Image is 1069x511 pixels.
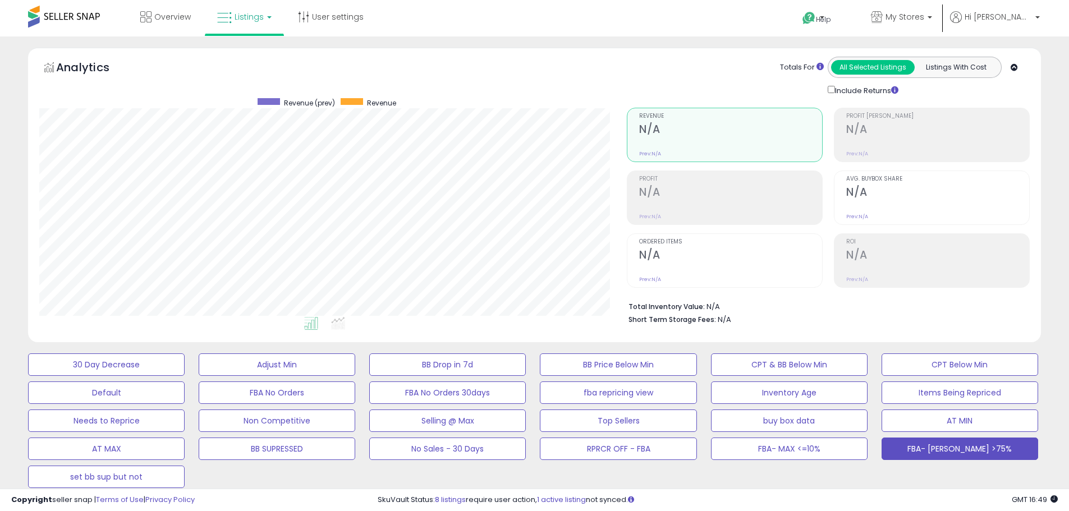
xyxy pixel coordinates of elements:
[846,123,1029,138] h2: N/A
[199,438,355,460] button: BB SUPRESSED
[369,438,526,460] button: No Sales - 30 Days
[435,494,466,505] a: 8 listings
[882,381,1038,404] button: Items Being Repriced
[886,11,924,22] span: My Stores
[846,239,1029,245] span: ROI
[639,248,822,264] h2: N/A
[639,150,661,157] small: Prev: N/A
[639,213,661,220] small: Prev: N/A
[950,11,1040,36] a: Hi [PERSON_NAME]
[199,353,355,376] button: Adjust Min
[56,59,131,78] h5: Analytics
[537,494,586,505] a: 1 active listing
[1012,494,1058,505] span: 2025-08-15 16:49 GMT
[711,353,868,376] button: CPT & BB Below Min
[711,438,868,460] button: FBA- MAX <=10%
[639,123,822,138] h2: N/A
[711,381,868,404] button: Inventory Age
[846,176,1029,182] span: Avg. Buybox Share
[154,11,191,22] span: Overview
[369,409,526,432] button: Selling @ Max
[96,494,144,505] a: Terms of Use
[639,186,822,201] h2: N/A
[540,438,696,460] button: RPRCR OFF - FBA
[831,60,915,75] button: All Selected Listings
[639,239,822,245] span: Ordered Items
[28,353,185,376] button: 30 Day Decrease
[882,353,1038,376] button: CPT Below Min
[639,113,822,119] span: Revenue
[540,381,696,404] button: fba repricing view
[145,494,195,505] a: Privacy Policy
[11,494,52,505] strong: Copyright
[718,314,731,325] span: N/A
[780,62,824,73] div: Totals For
[378,495,1058,505] div: SkuVault Status: require user action, not synced.
[199,409,355,432] button: Non Competitive
[802,11,816,25] i: Get Help
[846,248,1029,264] h2: N/A
[284,98,335,108] span: Revenue (prev)
[11,495,195,505] div: seller snap | |
[846,150,868,157] small: Prev: N/A
[540,353,696,376] button: BB Price Below Min
[28,438,185,460] button: AT MAX
[793,3,853,36] a: Help
[846,186,1029,201] h2: N/A
[28,381,185,404] button: Default
[816,15,831,24] span: Help
[628,302,705,311] b: Total Inventory Value:
[639,276,661,283] small: Prev: N/A
[639,176,822,182] span: Profit
[235,11,264,22] span: Listings
[367,98,396,108] span: Revenue
[540,409,696,432] button: Top Sellers
[914,60,998,75] button: Listings With Cost
[711,409,868,432] button: buy box data
[628,299,1021,312] li: N/A
[846,213,868,220] small: Prev: N/A
[28,409,185,432] button: Needs to Reprice
[369,381,526,404] button: FBA No Orders 30days
[199,381,355,404] button: FBA No Orders
[846,113,1029,119] span: Profit [PERSON_NAME]
[628,315,716,324] b: Short Term Storage Fees:
[369,353,526,376] button: BB Drop in 7d
[846,276,868,283] small: Prev: N/A
[965,11,1032,22] span: Hi [PERSON_NAME]
[28,466,185,488] button: set bb sup but not
[882,409,1038,432] button: AT MIN
[819,84,912,96] div: Include Returns
[882,438,1038,460] button: FBA- [PERSON_NAME] >75%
